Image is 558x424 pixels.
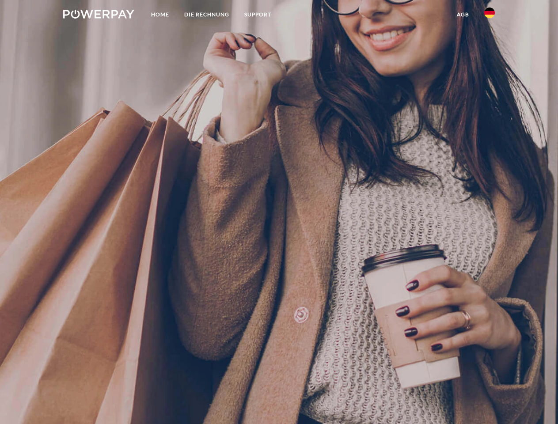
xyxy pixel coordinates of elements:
[237,7,279,23] a: SUPPORT
[177,7,237,23] a: DIE RECHNUNG
[63,10,134,19] img: logo-powerpay-white.svg
[484,8,495,18] img: de
[449,7,477,23] a: agb
[144,7,177,23] a: Home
